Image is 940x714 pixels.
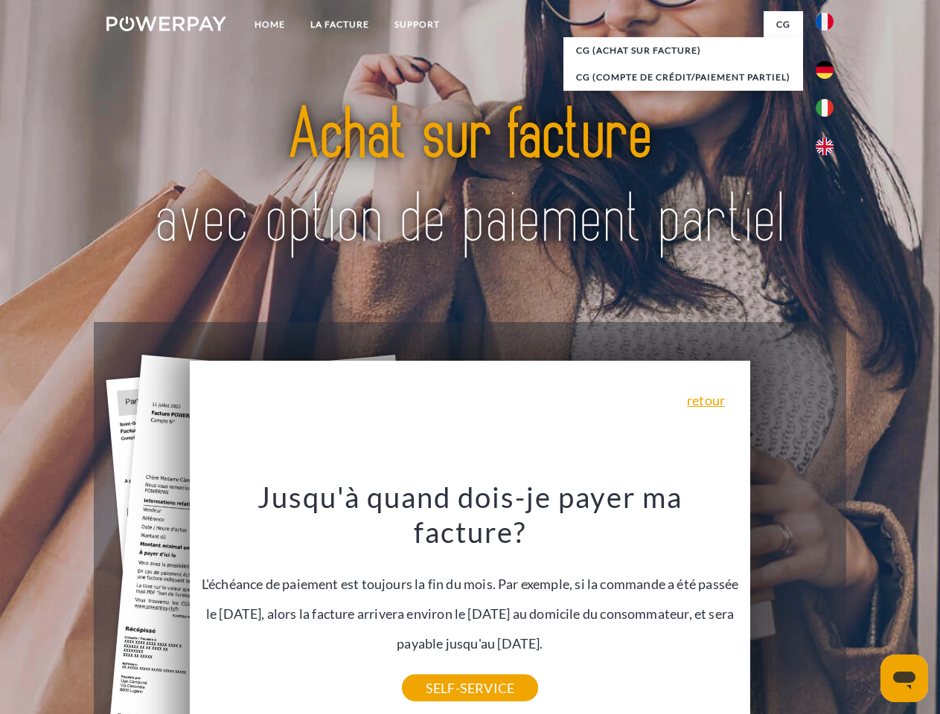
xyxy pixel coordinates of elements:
[816,13,834,30] img: fr
[816,99,834,117] img: it
[382,11,453,38] a: Support
[764,11,803,38] a: CG
[816,138,834,155] img: en
[142,71,798,285] img: title-powerpay_fr.svg
[199,479,742,688] div: L'échéance de paiement est toujours la fin du mois. Par exemple, si la commande a été passée le [...
[298,11,382,38] a: LA FACTURE
[242,11,298,38] a: Home
[402,675,538,701] a: SELF-SERVICE
[106,16,226,31] img: logo-powerpay-white.svg
[563,37,803,64] a: CG (achat sur facture)
[816,61,834,79] img: de
[199,479,742,550] h3: Jusqu'à quand dois-je payer ma facture?
[687,393,725,407] a: retour
[880,654,928,702] iframe: Bouton de lancement de la fenêtre de messagerie
[563,64,803,91] a: CG (Compte de crédit/paiement partiel)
